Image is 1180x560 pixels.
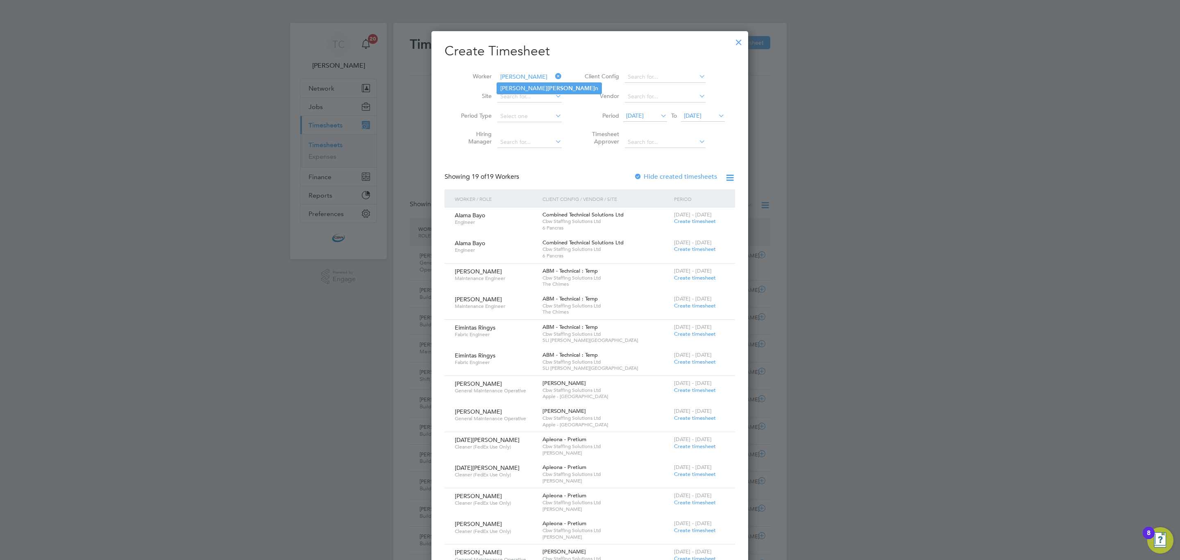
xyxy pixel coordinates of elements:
span: Cbw Staffing Solutions Ltd [542,415,670,421]
span: Cleaner (FedEx Use Only) [455,500,536,506]
span: 6 Pancras [542,225,670,231]
span: Cleaner (FedEx Use Only) [455,444,536,450]
span: Cleaner (FedEx Use Only) [455,471,536,478]
span: Cbw Staffing Solutions Ltd [542,471,670,478]
span: Apleona - Pretium [542,464,586,471]
span: Create timesheet [674,471,716,478]
span: Apleona - Pretium [542,436,586,443]
input: Search for... [497,91,562,102]
span: [DATE] - [DATE] [674,211,712,218]
span: [PERSON_NAME] [455,296,502,303]
label: Client Config [582,73,619,80]
span: [DATE] - [DATE] [674,436,712,443]
div: Period [672,189,727,208]
span: Maintenance Engineer [455,303,536,310]
span: General Maintenance Operative [455,387,536,394]
input: Select one [497,111,562,122]
button: Open Resource Center, 8 new notifications [1147,527,1173,553]
label: Hiring Manager [455,130,492,145]
span: Combined Technical Solutions Ltd [542,211,624,218]
span: Cbw Staffing Solutions Ltd [542,331,670,337]
span: To [669,110,679,121]
label: Period Type [455,112,492,119]
span: Alama Bayo [455,212,485,219]
span: [PERSON_NAME] [455,408,502,415]
span: Cbw Staffing Solutions Ltd [542,275,670,281]
input: Search for... [625,91,706,102]
span: [DATE] - [DATE] [674,295,712,302]
div: Worker / Role [453,189,540,208]
span: Create timesheet [674,330,716,337]
li: [PERSON_NAME] n [497,83,601,94]
span: Cbw Staffing Solutions Ltd [542,527,670,534]
span: [PERSON_NAME] [455,520,502,528]
span: Apleona - Pretium [542,492,586,499]
span: Apleona - Pretium [542,520,586,527]
span: Create timesheet [674,527,716,534]
span: The Chimes [542,281,670,287]
span: Fabric Engineer [455,359,536,366]
span: 19 of [472,173,486,181]
input: Search for... [625,71,706,83]
label: Period [582,112,619,119]
span: ABM - Technical : Temp [542,351,598,358]
span: [DATE] - [DATE] [674,520,712,527]
span: [DATE] - [DATE] [674,323,712,330]
span: SLI [PERSON_NAME][GEOGRAPHIC_DATA] [542,337,670,344]
span: [DATE] - [DATE] [674,407,712,414]
span: Cbw Staffing Solutions Ltd [542,443,670,450]
span: Create timesheet [674,218,716,225]
span: [PERSON_NAME] [542,407,586,414]
span: [PERSON_NAME] [542,506,670,512]
h2: Create Timesheet [445,43,735,60]
span: Cbw Staffing Solutions Ltd [542,499,670,506]
b: [PERSON_NAME] [547,85,595,92]
span: The Chimes [542,309,670,315]
span: [DATE] [626,112,644,119]
div: 8 [1147,533,1150,544]
span: [DATE] - [DATE] [674,351,712,358]
span: Cbw Staffing Solutions Ltd [542,218,670,225]
span: Cbw Staffing Solutions Ltd [542,359,670,365]
span: Apple - [GEOGRAPHIC_DATA] [542,421,670,428]
span: ABM - Technical : Temp [542,267,598,274]
span: [PERSON_NAME] [542,534,670,540]
label: Site [455,92,492,100]
span: [PERSON_NAME] [455,268,502,275]
span: ABM - Technical : Temp [542,323,598,330]
span: Create timesheet [674,246,716,253]
input: Search for... [497,137,562,148]
span: [DATE] [684,112,701,119]
span: Eimintas Ringys [455,324,495,331]
span: Create timesheet [674,358,716,365]
span: Cbw Staffing Solutions Ltd [542,246,670,253]
span: [DATE][PERSON_NAME] [455,464,520,471]
span: [DATE] - [DATE] [674,464,712,471]
span: [DATE][PERSON_NAME] [455,436,520,444]
span: General Maintenance Operative [455,415,536,422]
span: Combined Technical Solutions Ltd [542,239,624,246]
input: Search for... [497,71,562,83]
label: Hide created timesheets [634,173,717,181]
label: Timesheet Approver [582,130,619,145]
label: Worker [455,73,492,80]
span: ABM - Technical : Temp [542,295,598,302]
span: Eimintas Ringys [455,352,495,359]
span: [PERSON_NAME] [542,380,586,387]
span: SLI [PERSON_NAME][GEOGRAPHIC_DATA] [542,365,670,371]
span: Create timesheet [674,302,716,309]
span: Create timesheet [674,499,716,506]
span: Create timesheet [674,414,716,421]
label: Vendor [582,92,619,100]
span: [DATE] - [DATE] [674,380,712,387]
span: Apple - [GEOGRAPHIC_DATA] [542,393,670,400]
span: Maintenance Engineer [455,275,536,282]
span: Engineer [455,219,536,225]
span: [PERSON_NAME] [455,492,502,500]
span: [DATE] - [DATE] [674,548,712,555]
span: [PERSON_NAME] [542,450,670,456]
span: [PERSON_NAME] [455,549,502,556]
span: Create timesheet [674,387,716,394]
span: Create timesheet [674,274,716,281]
span: [DATE] - [DATE] [674,267,712,274]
